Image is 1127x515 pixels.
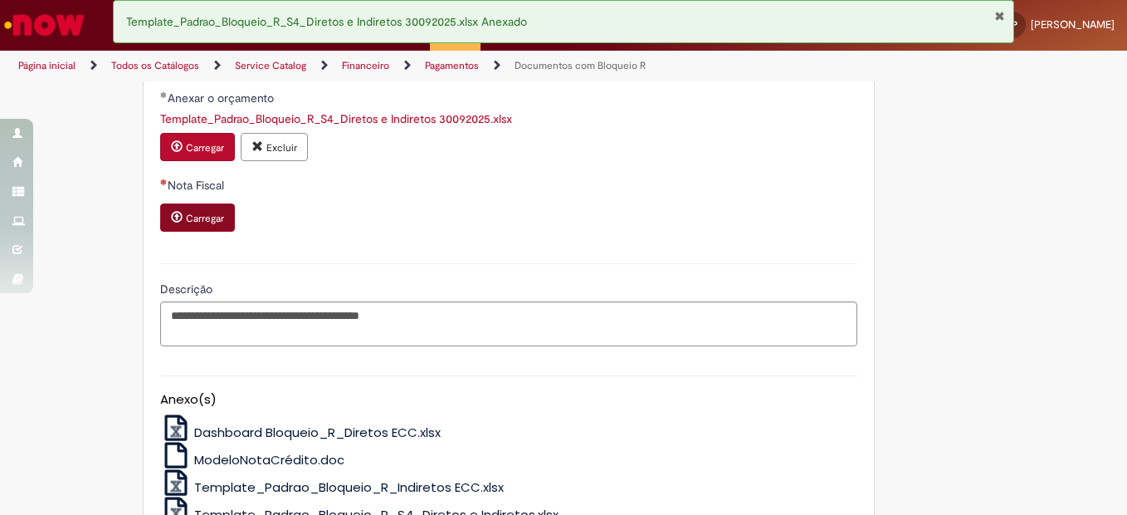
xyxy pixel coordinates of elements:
span: [PERSON_NAME] [1031,17,1115,32]
a: Todos os Catálogos [111,59,199,72]
ul: Trilhas de página [12,51,739,81]
span: Anexar o orçamento [168,91,277,105]
a: Template_Padrao_Bloqueio_R_Indiretos ECC.xlsx [160,478,505,496]
span: Obrigatório Preenchido [160,91,168,98]
img: ServiceNow [2,8,87,42]
textarea: Descrição [160,302,857,346]
span: Template_Padrao_Bloqueio_R_S4_Diretos e Indiretos 30092025.xlsx Anexado [126,14,527,29]
small: Carregar [186,212,224,225]
a: ModeloNotaCrédito.doc [160,451,345,468]
span: Necessários [160,179,168,185]
span: Descrição [160,282,216,297]
small: Excluir [266,141,297,154]
a: Service Catalog [235,59,306,72]
span: Dashboard Bloqueio_R_Diretos ECC.xlsx [194,424,441,441]
a: Documentos com Bloqueio R [515,59,646,72]
span: ModeloNotaCrédito.doc [194,451,344,468]
button: Fechar Notificação [994,9,1005,22]
small: Carregar [186,141,224,154]
a: Download de Template_Padrao_Bloqueio_R_S4_Diretos e Indiretos 30092025.xlsx [160,111,512,126]
button: Carregar anexo de Anexar o orçamento Required [160,133,235,161]
a: Página inicial [18,59,76,72]
a: Pagamentos [425,59,479,72]
button: Carregar anexo de Nota Fiscal Required [160,204,235,232]
h5: Anexo(s) [160,393,857,407]
span: Template_Padrao_Bloqueio_R_Indiretos ECC.xlsx [194,478,504,496]
a: Financeiro [342,59,389,72]
button: Excluir anexo Template_Padrao_Bloqueio_R_S4_Diretos e Indiretos 30092025.xlsx [241,133,308,161]
a: Dashboard Bloqueio_R_Diretos ECC.xlsx [160,424,442,441]
span: Nota Fiscal [168,178,227,193]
